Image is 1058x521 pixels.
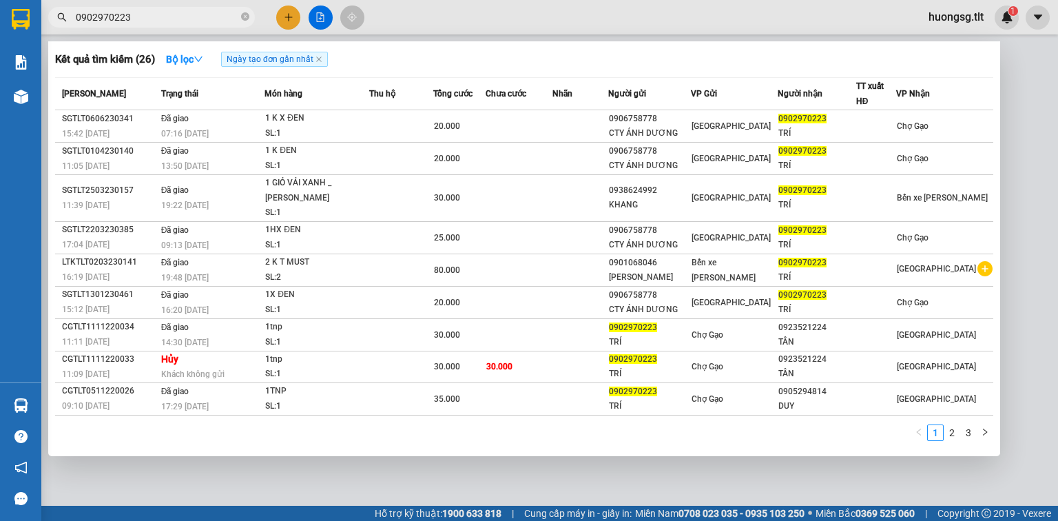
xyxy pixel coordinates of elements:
span: 17:29 [DATE] [161,402,209,411]
div: 2 K T MUST [265,255,369,270]
span: TT xuất HĐ [856,81,884,106]
span: 30.000 [434,362,460,371]
span: [GEOGRAPHIC_DATA] [692,298,771,307]
div: LTKTLT0203230141 [62,255,157,269]
div: TRÍ [778,198,855,212]
span: Thu hộ [369,89,395,99]
div: [PERSON_NAME] [609,270,690,285]
span: Bến xe [PERSON_NAME] [897,193,988,203]
img: solution-icon [14,55,28,70]
div: SGTLT2203230385 [62,223,157,237]
span: Chợ Gạo [897,154,929,163]
span: 30.000 [434,193,460,203]
span: 19:48 [DATE] [161,273,209,283]
span: 20.000 [434,298,460,307]
span: [GEOGRAPHIC_DATA] [692,233,771,243]
span: right [981,428,989,436]
a: 2 [944,425,960,440]
span: Đã giao [161,225,189,235]
div: SL: 1 [265,399,369,414]
span: 19:22 [DATE] [161,201,209,210]
span: 14:30 [DATE] [161,338,209,347]
span: 09:13 [DATE] [161,241,209,250]
div: TÂN [778,335,855,349]
div: SL: 1 [265,303,369,318]
span: Nhãn [552,89,572,99]
div: SGTLT0606230341 [62,112,157,126]
div: 0938624992 [609,183,690,198]
div: CGTLT0511220026 [62,384,157,398]
span: Đã giao [161,114,189,123]
span: Trạng thái [161,89,198,99]
span: 30.000 [434,330,460,340]
span: close [315,56,322,63]
button: left [911,425,927,441]
div: TRÍ [778,159,855,173]
span: Chợ Gạo [897,298,929,307]
span: 09:10 [DATE] [62,401,110,411]
div: 1 K ĐEN [265,143,369,159]
div: CTY ÁNH DƯƠNG [609,126,690,141]
span: Chưa cước [486,89,526,99]
strong: Bộ lọc [166,54,203,65]
span: Người nhận [778,89,822,99]
strong: Hủy [161,354,178,365]
span: 0902970223 [778,225,827,235]
span: Chợ Gạo [692,394,723,404]
div: TRÍ [778,238,855,252]
span: 13:50 [DATE] [161,161,209,171]
div: 0923521224 [778,352,855,367]
li: 3 [960,425,977,441]
span: 0902970223 [778,114,827,123]
div: CTY ÁNH DƯƠNG [609,159,690,173]
div: 0923521224 [778,320,855,335]
div: SL: 1 [265,159,369,174]
span: close-circle [241,11,249,24]
span: Khách không gửi [161,369,225,379]
button: right [977,425,993,441]
span: VP Nhận [896,89,930,99]
div: 1TNP [265,384,369,399]
span: 30.000 [486,362,512,371]
div: SL: 1 [265,335,369,350]
div: 0901068046 [609,256,690,270]
span: [GEOGRAPHIC_DATA] [897,394,976,404]
span: Chợ Gạo [692,330,723,340]
span: 35.000 [434,394,460,404]
div: TÂN [778,367,855,381]
span: 11:09 [DATE] [62,369,110,379]
div: CTY ÁNH DƯƠNG [609,238,690,252]
span: VP Gửi [691,89,717,99]
span: Đã giao [161,146,189,156]
span: 80.000 [434,265,460,275]
span: [GEOGRAPHIC_DATA] [897,264,976,274]
button: Bộ lọcdown [155,48,214,70]
span: [GEOGRAPHIC_DATA] [897,330,976,340]
span: 0902970223 [778,146,827,156]
span: 07:16 [DATE] [161,129,209,139]
input: Tìm tên, số ĐT hoặc mã đơn [76,10,238,25]
span: plus-circle [977,261,993,276]
div: 1 K X ĐEN [265,111,369,126]
div: 1tnp [265,320,369,335]
span: Đã giao [161,387,189,396]
div: TRÍ [609,367,690,381]
span: close-circle [241,12,249,21]
span: 11:05 [DATE] [62,161,110,171]
div: SGTLT2503230157 [62,183,157,198]
div: TRÍ [778,270,855,285]
div: 0906758778 [609,288,690,303]
div: CGTLT1111220034 [62,320,157,334]
span: 16:20 [DATE] [161,305,209,315]
div: 1HX ĐEN [265,223,369,238]
div: KHANG [609,198,690,212]
span: 16:19 [DATE] [62,272,110,282]
a: 3 [961,425,976,440]
div: SL: 2 [265,270,369,285]
span: [GEOGRAPHIC_DATA] [692,193,771,203]
li: Previous Page [911,425,927,441]
img: warehouse-icon [14,90,28,104]
span: 15:42 [DATE] [62,129,110,139]
span: Đã giao [161,290,189,300]
span: Người gửi [608,89,646,99]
